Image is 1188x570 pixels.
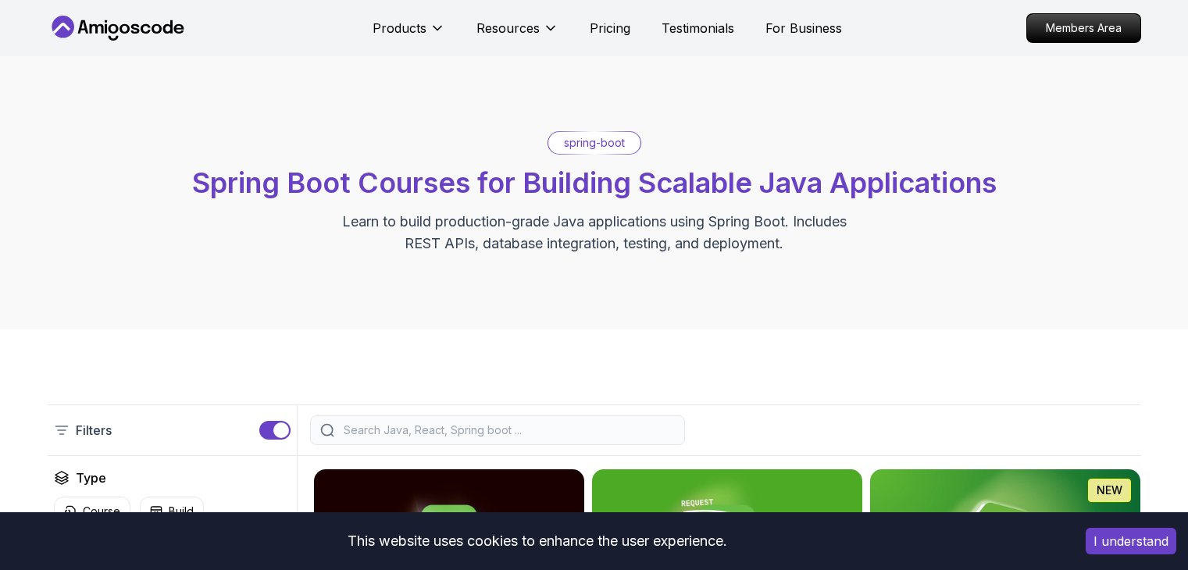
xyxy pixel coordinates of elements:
p: Resources [476,19,540,37]
button: Products [373,19,445,50]
p: Build [169,504,194,519]
a: For Business [765,19,842,37]
span: Spring Boot Courses for Building Scalable Java Applications [192,166,997,200]
a: Pricing [590,19,630,37]
p: Learn to build production-grade Java applications using Spring Boot. Includes REST APIs, database... [332,211,857,255]
button: Course [54,497,130,526]
a: Testimonials [662,19,734,37]
div: This website uses cookies to enhance the user experience. [12,524,1062,558]
p: Members Area [1027,14,1140,42]
p: Products [373,19,426,37]
a: Members Area [1026,13,1141,43]
button: Build [140,497,204,526]
h2: Type [76,468,106,487]
button: Resources [476,19,558,50]
p: NEW [1097,483,1122,498]
p: Filters [76,421,112,440]
button: Accept cookies [1086,528,1176,554]
input: Search Java, React, Spring boot ... [341,422,675,438]
p: Course [83,504,120,519]
p: spring-boot [564,135,625,151]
